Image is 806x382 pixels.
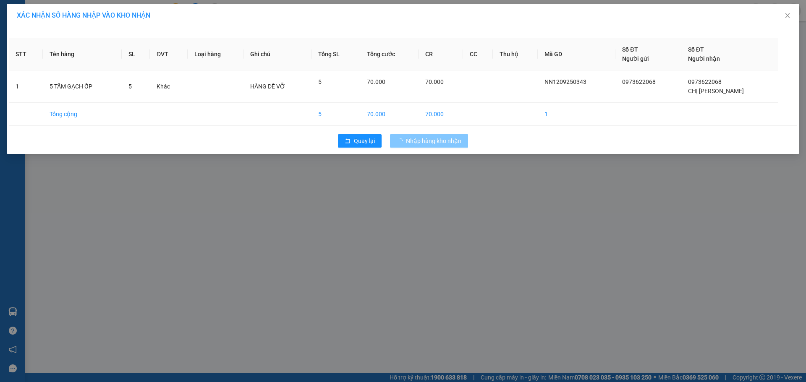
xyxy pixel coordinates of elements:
[9,70,43,103] td: 1
[150,70,188,103] td: Khác
[311,38,360,70] th: Tổng SL
[360,38,419,70] th: Tổng cước
[425,78,444,85] span: 70.000
[784,12,791,19] span: close
[360,103,419,126] td: 70.000
[43,38,122,70] th: Tên hàng
[406,136,461,146] span: Nhập hàng kho nhận
[419,38,463,70] th: CR
[17,11,150,19] span: XÁC NHẬN SỐ HÀNG NHẬP VÀO KHO NHẬN
[390,134,468,148] button: Nhập hàng kho nhận
[128,83,132,90] span: 5
[688,78,722,85] span: 0973622068
[250,83,285,90] span: HÀNG DỄ VỠ
[345,138,351,145] span: rollback
[688,55,720,62] span: Người nhận
[622,55,649,62] span: Người gửi
[188,38,243,70] th: Loại hàng
[354,136,375,146] span: Quay lại
[538,38,615,70] th: Mã GD
[122,38,150,70] th: SL
[150,38,188,70] th: ĐVT
[338,134,382,148] button: rollbackQuay lại
[311,103,360,126] td: 5
[243,38,311,70] th: Ghi chú
[776,4,799,28] button: Close
[367,78,385,85] span: 70.000
[43,70,122,103] td: 5 TẤM GẠCH ỐP
[463,38,492,70] th: CC
[318,78,322,85] span: 5
[397,138,406,144] span: loading
[622,46,638,53] span: Số ĐT
[688,88,744,94] span: CHỊ [PERSON_NAME]
[544,78,586,85] span: NN1209250343
[622,78,656,85] span: 0973622068
[688,46,704,53] span: Số ĐT
[493,38,538,70] th: Thu hộ
[419,103,463,126] td: 70.000
[43,103,122,126] td: Tổng cộng
[9,38,43,70] th: STT
[538,103,615,126] td: 1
